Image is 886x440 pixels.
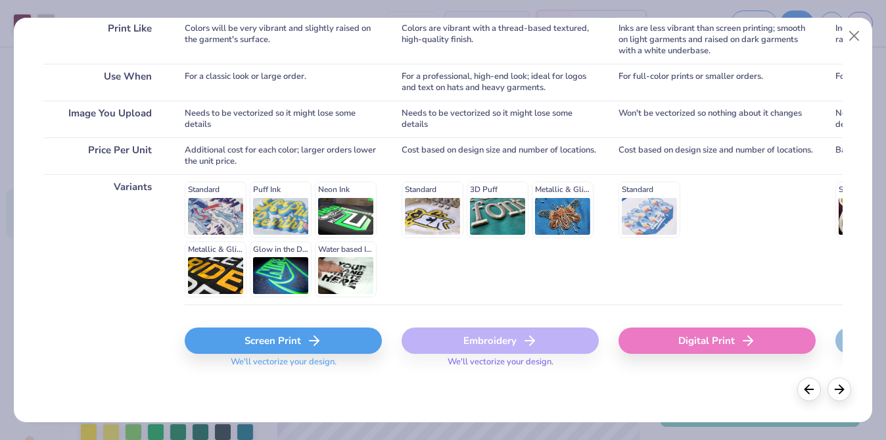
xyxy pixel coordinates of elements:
[618,16,816,64] div: Inks are less vibrant than screen printing; smooth on light garments and raised on dark garments ...
[618,137,816,174] div: Cost based on design size and number of locations.
[402,328,599,354] div: Embroidery
[618,328,816,354] div: Digital Print
[185,16,382,64] div: Colors will be very vibrant and slightly raised on the garment's surface.
[225,356,342,376] span: We'll vectorize your design.
[43,137,165,174] div: Price Per Unit
[43,16,165,64] div: Print Like
[618,64,816,101] div: For full-color prints or smaller orders.
[618,101,816,137] div: Won't be vectorized so nothing about it changes
[402,64,599,101] div: For a professional, high-end look; ideal for logos and text on hats and heavy garments.
[442,356,559,376] span: We'll vectorize your design.
[402,101,599,137] div: Needs to be vectorized so it might lose some details
[842,24,867,49] button: Close
[43,101,165,137] div: Image You Upload
[402,137,599,174] div: Cost based on design size and number of locations.
[185,64,382,101] div: For a classic look or large order.
[185,328,382,354] div: Screen Print
[185,101,382,137] div: Needs to be vectorized so it might lose some details
[402,16,599,64] div: Colors are vibrant with a thread-based textured, high-quality finish.
[43,64,165,101] div: Use When
[43,174,165,305] div: Variants
[185,137,382,174] div: Additional cost for each color; larger orders lower the unit price.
